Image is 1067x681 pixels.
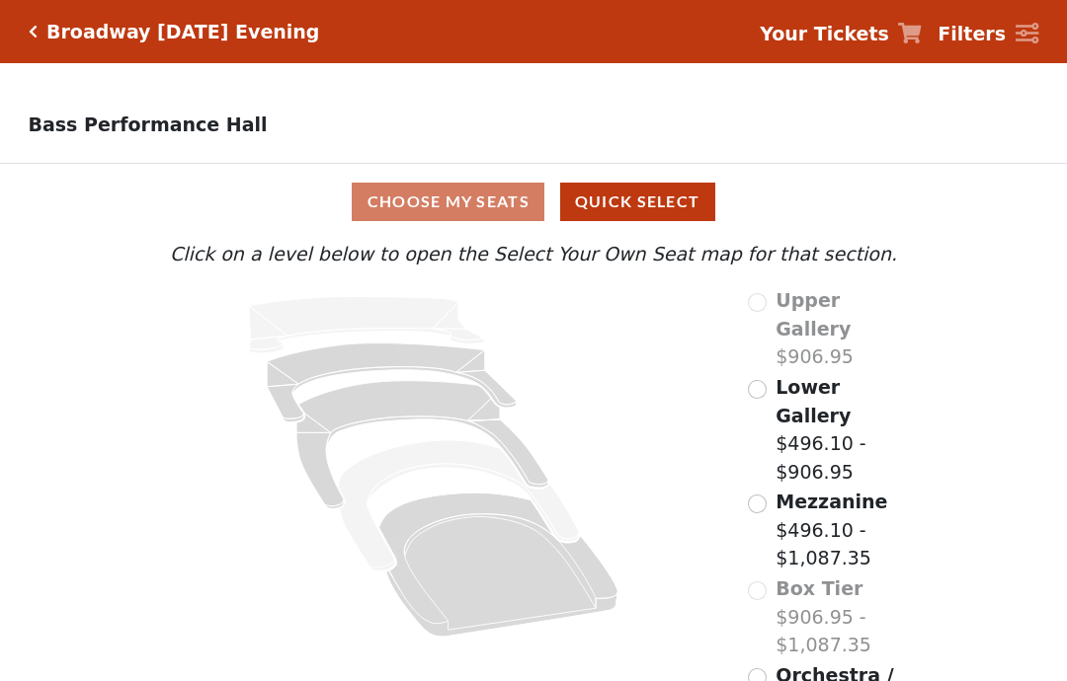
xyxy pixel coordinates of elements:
span: Lower Gallery [776,376,851,426]
button: Quick Select [560,183,715,221]
h5: Broadway [DATE] Evening [46,21,319,43]
label: $496.10 - $1,087.35 [776,488,920,572]
strong: Your Tickets [760,23,889,44]
a: Click here to go back to filters [29,25,38,38]
path: Orchestra / Parterre Circle - Seats Available: 9 [379,492,618,637]
label: $906.95 [776,286,920,371]
span: Upper Gallery [776,289,851,340]
path: Lower Gallery - Seats Available: 122 [267,343,516,422]
path: Upper Gallery - Seats Available: 0 [249,297,485,353]
a: Filters [938,20,1038,48]
a: Your Tickets [760,20,922,48]
label: $496.10 - $906.95 [776,373,920,486]
span: Mezzanine [776,491,887,512]
p: Click on a level below to open the Select Your Own Seat map for that section. [147,240,920,268]
span: Box Tier [776,577,862,599]
label: $906.95 - $1,087.35 [776,574,920,659]
strong: Filters [938,23,1006,44]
